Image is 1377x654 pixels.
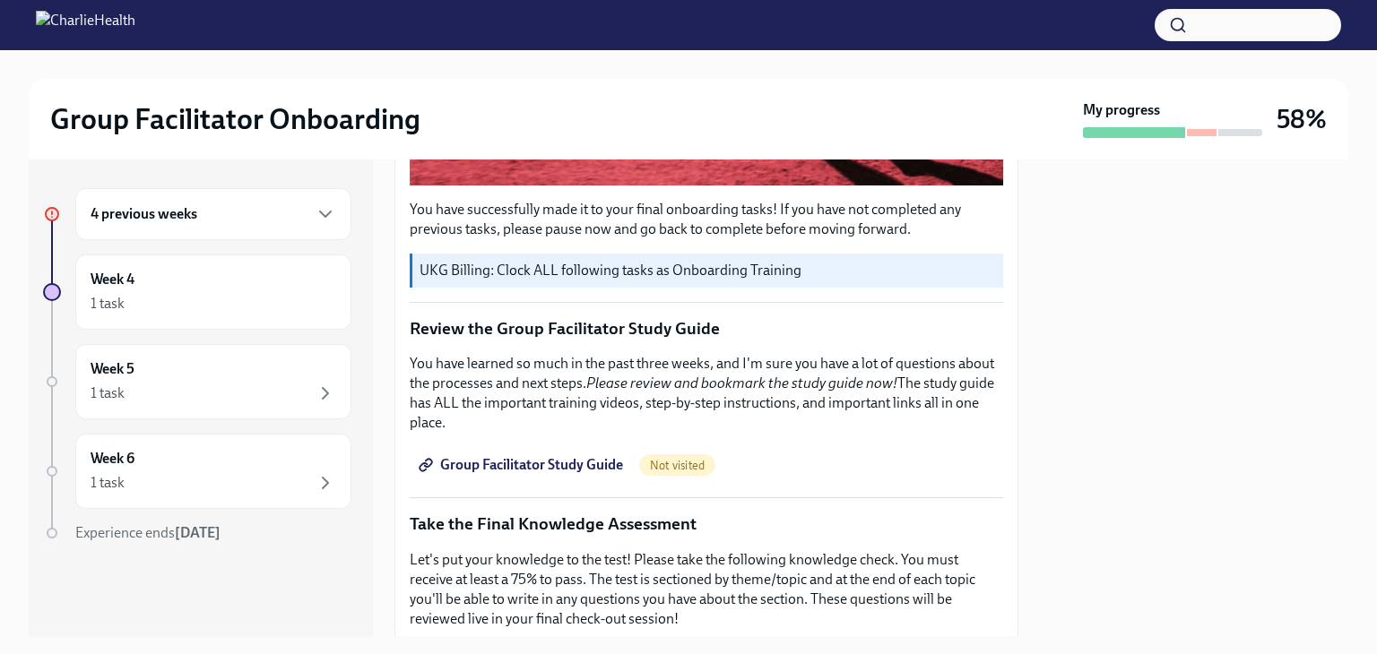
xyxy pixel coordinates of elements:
[91,383,125,403] div: 1 task
[91,270,134,289] h6: Week 4
[410,317,1003,340] p: Review the Group Facilitator Study Guide
[1083,100,1160,120] strong: My progress
[43,254,351,330] a: Week 41 task
[410,550,1003,629] p: Let's put your knowledge to the test! Please take the following knowledge check. You must receive...
[43,344,351,419] a: Week 51 task
[91,473,125,493] div: 1 task
[91,359,134,379] h6: Week 5
[91,204,197,224] h6: 4 previous weeks
[410,512,1003,536] p: Take the Final Knowledge Assessment
[410,200,1003,239] p: You have successfully made it to your final onboarding tasks! If you have not completed any previ...
[175,524,221,541] strong: [DATE]
[91,449,134,469] h6: Week 6
[36,11,135,39] img: CharlieHealth
[410,447,636,483] a: Group Facilitator Study Guide
[639,459,715,472] span: Not visited
[75,188,351,240] div: 4 previous weeks
[91,294,125,314] div: 1 task
[410,354,1003,433] p: You have learned so much in the past three weeks, and I'm sure you have a lot of questions about ...
[420,261,996,280] p: UKG Billing: Clock ALL following tasks as Onboarding Training
[50,101,420,137] h2: Group Facilitator Onboarding
[422,456,623,474] span: Group Facilitator Study Guide
[43,434,351,509] a: Week 61 task
[1277,103,1327,135] h3: 58%
[586,374,897,392] em: Please review and bookmark the study guide now!
[75,524,221,541] span: Experience ends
